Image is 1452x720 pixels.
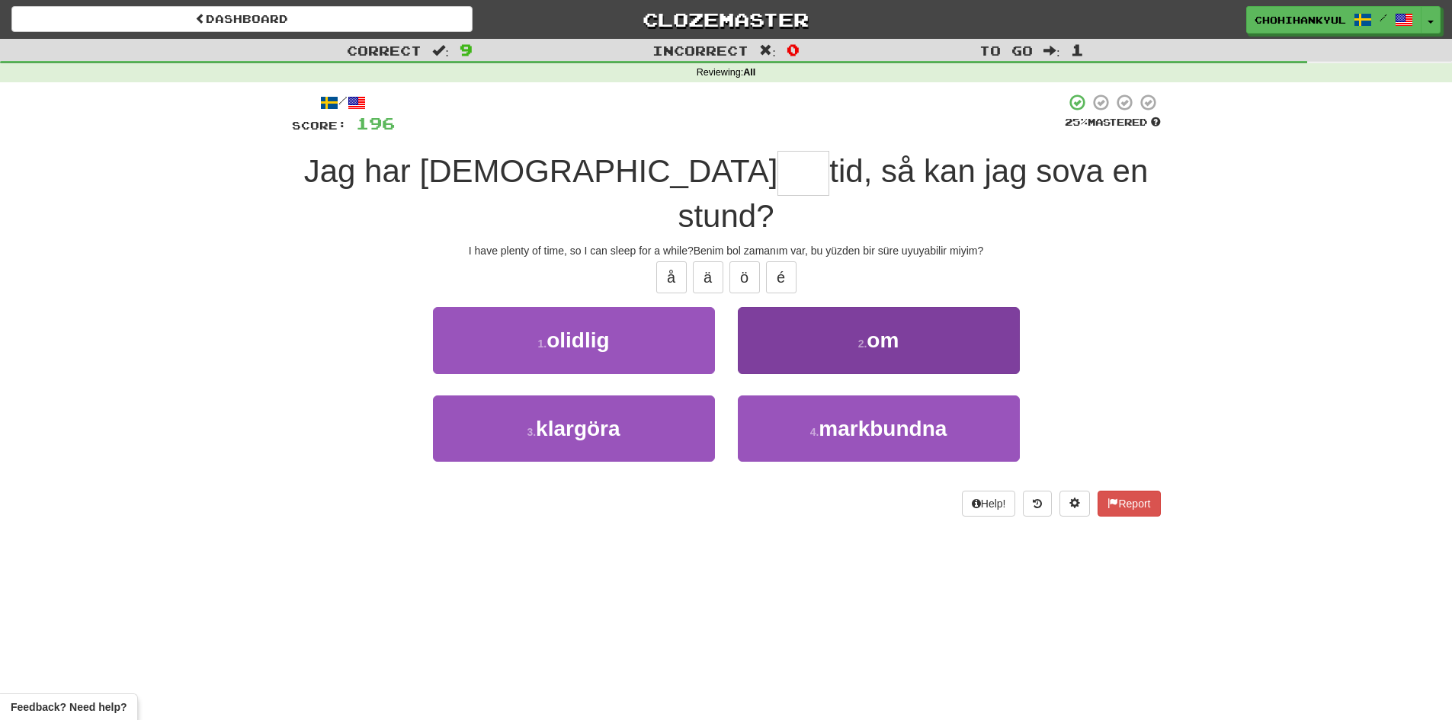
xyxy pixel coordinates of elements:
[536,417,620,440] span: klargöra
[867,328,899,352] span: om
[1065,116,1088,128] span: 25 %
[1065,116,1161,130] div: Mastered
[738,307,1020,373] button: 2.om
[693,261,723,293] button: ä
[979,43,1033,58] span: To go
[759,44,776,57] span: :
[738,395,1020,462] button: 4.markbundna
[356,114,395,133] span: 196
[1023,491,1052,517] button: Round history (alt+y)
[1380,12,1387,23] span: /
[787,40,800,59] span: 0
[433,307,715,373] button: 1.olidlig
[547,328,609,352] span: olidlig
[433,395,715,462] button: 3.klargöra
[652,43,748,58] span: Incorrect
[460,40,473,59] span: 9
[432,44,449,57] span: :
[537,338,547,350] small: 1 .
[656,261,687,293] button: å
[1098,491,1160,517] button: Report
[1255,13,1346,27] span: ChohiHanKyul
[292,93,395,112] div: /
[292,243,1161,258] div: I have plenty of time, so I can sleep for a while?Benim bol zamanım var, bu yüzden bir süre uyuya...
[1071,40,1084,59] span: 1
[819,417,947,440] span: markbundna
[495,6,957,33] a: Clozemaster
[678,153,1148,234] span: tid, så kan jag sova en stund?
[1043,44,1060,57] span: :
[729,261,760,293] button: ö
[347,43,421,58] span: Correct
[11,699,127,715] span: Open feedback widget
[292,119,347,132] span: Score:
[743,67,755,78] strong: All
[1246,6,1422,34] a: ChohiHanKyul /
[527,426,536,438] small: 3 .
[810,426,819,438] small: 4 .
[304,153,778,189] span: Jag har [DEMOGRAPHIC_DATA]
[11,6,473,32] a: Dashboard
[858,338,867,350] small: 2 .
[766,261,797,293] button: é
[962,491,1016,517] button: Help!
